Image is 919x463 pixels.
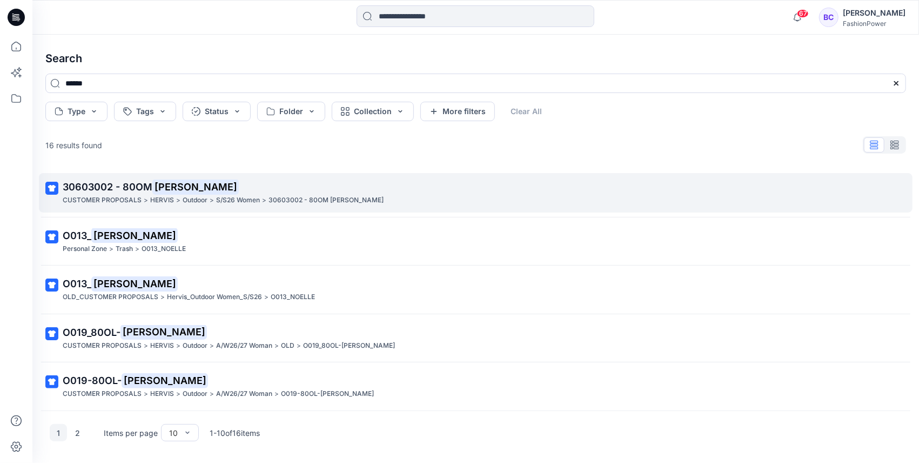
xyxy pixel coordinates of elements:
p: O019_80OL-Noelle [303,340,395,352]
a: O019-80OL-[PERSON_NAME]CUSTOMER PROPOSALS>HERVIS>Outdoor>A/W26/27 Woman>O019-80OL-[PERSON_NAME] [39,367,913,406]
div: 10 [169,427,178,439]
a: O013_[PERSON_NAME]Personal Zone>Trash>O013_NOELLE [39,222,913,261]
p: A/W26/27 Woman [216,388,272,400]
p: CUSTOMER PROPOSALS [63,340,142,352]
p: CUSTOMER PROPOSALS [63,388,142,400]
p: Outdoor [183,340,207,352]
p: OLD_CUSTOMER PROPOSALS [63,292,158,303]
mark: [PERSON_NAME] [91,228,178,243]
span: O013_ [63,278,91,289]
div: [PERSON_NAME] [843,6,905,19]
p: HERVIS [150,340,174,352]
p: > [274,388,279,400]
p: > [210,388,214,400]
p: HERVIS [150,388,174,400]
p: > [135,243,139,255]
a: 30603002 - 80OM[PERSON_NAME]CUSTOMER PROPOSALS>HERVIS>Outdoor>S/S26 Women>30603002 - 80OM [PERSON... [39,173,913,213]
p: O013_NOELLE [271,292,315,303]
button: Status [183,102,251,121]
p: Trash [116,243,133,255]
div: BC [819,8,838,27]
span: O013_ [63,230,91,241]
p: S/S26 Women [216,195,260,206]
p: Items per page [104,427,158,439]
p: > [274,340,279,352]
button: More filters [420,102,495,121]
p: Outdoor [183,195,207,206]
p: > [264,292,269,303]
p: > [210,195,214,206]
p: > [144,388,148,400]
mark: [PERSON_NAME] [91,276,178,292]
button: Collection [332,102,414,121]
mark: [PERSON_NAME] [120,325,207,340]
a: O019_80OL-[PERSON_NAME]CUSTOMER PROPOSALS>HERVIS>Outdoor>A/W26/27 Woman>OLD>O019_80OL-[PERSON_NAME] [39,319,913,358]
mark: [PERSON_NAME] [152,179,239,194]
span: O019_80OL- [63,327,120,338]
mark: [PERSON_NAME] [122,373,208,388]
h4: Search [37,43,915,74]
p: > [144,340,148,352]
button: Folder [257,102,325,121]
p: CUSTOMER PROPOSALS [63,195,142,206]
p: Hervis_Outdoor Women_S/S26 [167,292,262,303]
button: 1 [50,424,67,441]
p: > [297,340,301,352]
p: > [109,243,113,255]
p: Outdoor [183,388,207,400]
p: HERVIS [150,195,174,206]
p: 16 results found [45,140,102,151]
p: > [176,340,180,352]
p: OLD [281,340,294,352]
p: O013_NOELLE [142,243,186,255]
p: 1 - 10 of 16 items [210,427,260,439]
span: 30603002 - 80OM [63,181,152,193]
span: O019-80OL- [63,375,122,386]
button: 2 [69,424,86,441]
div: FashionPower [843,19,905,28]
p: O019-80OL-Noelle [281,388,374,400]
p: > [144,195,148,206]
p: > [160,292,165,303]
p: > [176,195,180,206]
p: > [176,388,180,400]
p: > [262,195,266,206]
p: A/W26/27 Woman [216,340,272,352]
span: 67 [797,9,809,18]
button: Type [45,102,108,121]
p: > [210,340,214,352]
a: O013_[PERSON_NAME]OLD_CUSTOMER PROPOSALS>Hervis_Outdoor Women_S/S26>O013_NOELLE [39,270,913,309]
p: 30603002 - 80OM Noelle [269,195,384,206]
button: Tags [114,102,176,121]
p: Personal Zone [63,243,107,255]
